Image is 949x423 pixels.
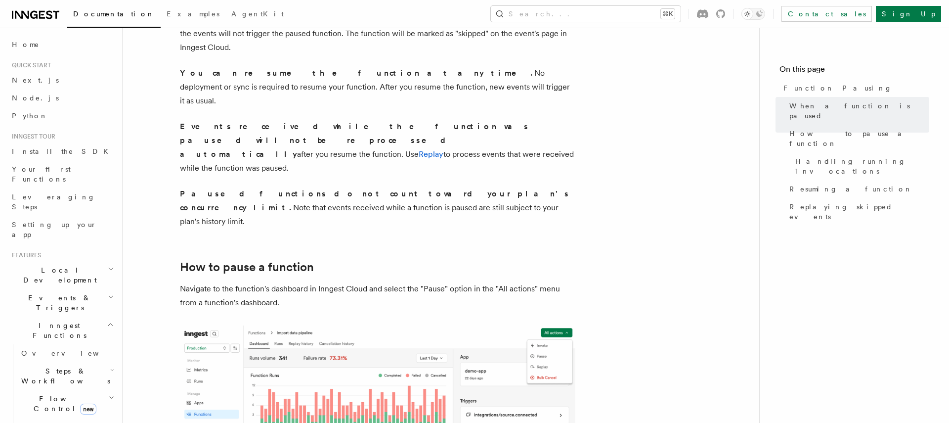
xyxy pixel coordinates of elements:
a: When a function is paused [785,97,929,125]
span: Install the SDK [12,147,114,155]
span: Steps & Workflows [17,366,110,386]
a: Home [8,36,116,53]
span: Function Pausing [783,83,892,93]
p: Navigate to the function's dashboard in Inngest Cloud and select the "Pause" option in the "All a... [180,282,575,310]
a: Node.js [8,89,116,107]
strong: Events received while the function was paused will not be reprocessed automatically [180,122,529,159]
span: Flow Control [17,394,109,414]
a: Next.js [8,71,116,89]
strong: You can resume the function at any time. [180,68,534,78]
a: Examples [161,3,225,27]
span: Resuming a function [789,184,912,194]
h4: On this page [779,63,929,79]
span: Events & Triggers [8,293,108,313]
a: AgentKit [225,3,290,27]
p: Note that events received while a function is paused are still subject to your plan's history limit. [180,187,575,229]
p: after you resume the function. Use to process events that were received while the function was pa... [180,120,575,175]
span: AgentKit [231,10,284,18]
a: Replaying skipped events [785,198,929,226]
span: Features [8,251,41,259]
span: Handling running invocations [795,156,929,176]
a: Leveraging Steps [8,188,116,216]
a: How to pause a function [785,125,929,152]
p: Inngest will continue receiving and storing your events, but the events will not trigger the paus... [180,13,575,54]
button: Events & Triggers [8,289,116,317]
a: Contact sales [781,6,872,22]
span: Inngest Functions [8,321,107,340]
a: Sign Up [876,6,941,22]
span: Your first Functions [12,165,71,183]
span: When a function is paused [789,101,929,121]
button: Toggle dark mode [741,8,765,20]
kbd: ⌘K [661,9,675,19]
span: Overview [21,349,123,357]
span: Python [12,112,48,120]
button: Local Development [8,261,116,289]
a: Your first Functions [8,160,116,188]
a: Install the SDK [8,142,116,160]
p: No deployment or sync is required to resume your function. After you resume the function, new eve... [180,66,575,108]
a: Setting up your app [8,216,116,243]
a: Overview [17,344,116,362]
a: Python [8,107,116,125]
a: Replay [419,149,443,159]
span: Replaying skipped events [789,202,929,222]
button: Flow Controlnew [17,390,116,418]
span: Leveraging Steps [12,193,95,211]
a: Resuming a function [785,180,929,198]
span: Home [12,40,40,49]
span: Quick start [8,61,51,69]
span: Local Development [8,265,108,285]
span: Next.js [12,76,59,84]
button: Inngest Functions [8,317,116,344]
button: Search...⌘K [491,6,681,22]
button: Steps & Workflows [17,362,116,390]
span: How to pause a function [789,129,929,148]
span: Documentation [73,10,155,18]
span: Inngest tour [8,133,55,141]
a: Function Pausing [779,79,929,97]
span: Setting up your app [12,221,97,238]
span: new [80,404,96,415]
span: Examples [167,10,219,18]
a: Documentation [67,3,161,28]
span: Node.js [12,94,59,102]
strong: Paused functions do not count toward your plan's concurrency limit. [180,189,570,212]
a: Handling running invocations [791,152,929,180]
a: How to pause a function [180,260,314,274]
